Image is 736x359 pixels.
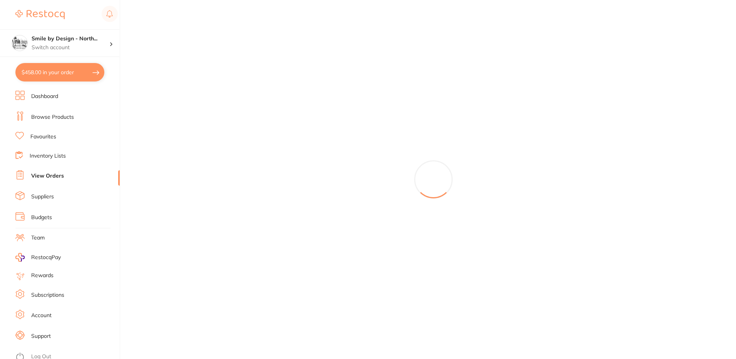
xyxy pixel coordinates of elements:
button: $458.00 in your order [15,63,104,81]
a: Support [31,332,51,340]
img: Smile by Design - North Sydney [12,35,27,51]
a: RestocqPay [15,253,61,262]
a: Favourites [30,133,56,141]
a: Subscriptions [31,291,64,299]
img: RestocqPay [15,253,25,262]
a: Browse Products [31,113,74,121]
a: Team [31,234,45,242]
p: Switch account [32,44,109,52]
a: Account [31,312,52,319]
img: Restocq Logo [15,10,65,19]
a: Inventory Lists [30,152,66,160]
h4: Smile by Design - North Sydney [32,35,109,43]
a: Suppliers [31,193,54,201]
a: View Orders [31,172,64,180]
a: Dashboard [31,93,58,100]
a: Rewards [31,272,54,279]
a: Restocq Logo [15,6,65,23]
span: RestocqPay [31,254,61,261]
a: Budgets [31,214,52,221]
